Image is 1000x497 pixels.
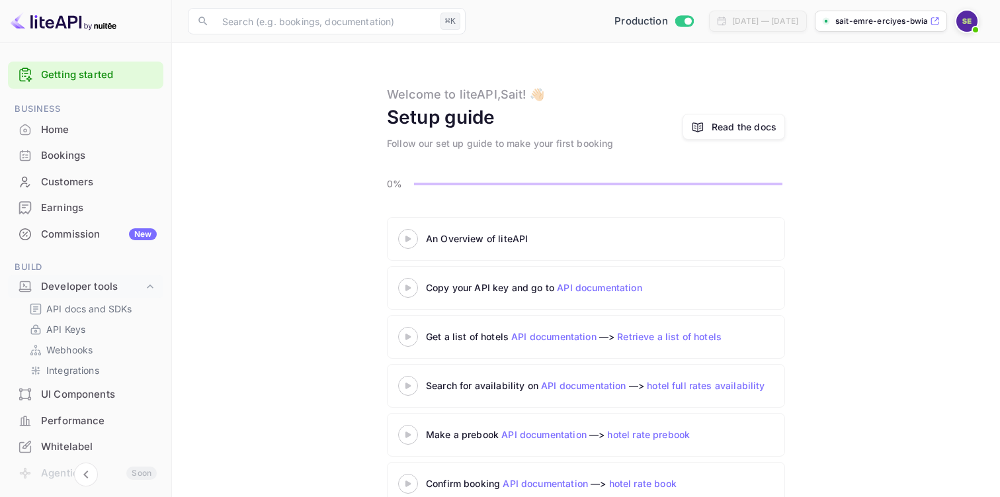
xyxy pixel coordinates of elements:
[41,387,157,402] div: UI Components
[8,260,163,275] span: Build
[387,103,495,131] div: Setup guide
[8,382,163,406] a: UI Components
[387,85,544,103] div: Welcome to liteAPI, Sait ! 👋🏻
[541,380,626,391] a: API documentation
[712,120,776,134] a: Read the docs
[609,478,677,489] a: hotel rate book
[511,331,597,342] a: API documentation
[557,282,642,293] a: API documentation
[607,429,690,440] a: hotel rate prebook
[46,302,132,316] p: API docs and SDKs
[503,478,588,489] a: API documentation
[8,143,163,169] div: Bookings
[426,379,889,392] div: Search for availability on —>
[41,201,157,216] div: Earnings
[41,439,157,455] div: Whitelabel
[426,330,757,343] div: Get a list of hotels —>
[426,281,757,294] div: Copy your API key and go to
[387,177,410,191] p: 0%
[11,11,116,32] img: LiteAPI logo
[617,331,722,342] a: Retrieve a list of hotels
[956,11,978,32] img: Sait Emre Erciyes
[41,148,157,163] div: Bookings
[387,136,614,150] div: Follow our set up guide to make your first booking
[683,114,785,140] a: Read the docs
[8,143,163,167] a: Bookings
[74,463,98,486] button: Collapse navigation
[29,322,153,336] a: API Keys
[8,117,163,142] a: Home
[8,195,163,221] div: Earnings
[647,380,765,391] a: hotel full rates availability
[41,122,157,138] div: Home
[8,434,163,459] a: Whitelabel
[41,227,157,242] div: Commission
[426,476,757,490] div: Confirm booking —>
[8,222,163,248] div: CommissionNew
[8,408,163,434] div: Performance
[8,62,163,89] div: Getting started
[8,222,163,246] a: CommissionNew
[46,363,99,377] p: Integrations
[24,340,158,359] div: Webhooks
[8,382,163,408] div: UI Components
[46,322,85,336] p: API Keys
[41,414,157,429] div: Performance
[8,117,163,143] div: Home
[46,343,93,357] p: Webhooks
[501,429,587,440] a: API documentation
[41,68,157,83] a: Getting started
[8,169,163,195] div: Customers
[426,232,757,246] div: An Overview of liteAPI
[426,428,757,441] div: Make a prebook —>
[8,408,163,433] a: Performance
[614,14,668,29] span: Production
[29,363,153,377] a: Integrations
[440,13,460,30] div: ⌘K
[29,302,153,316] a: API docs and SDKs
[24,361,158,380] div: Integrations
[8,434,163,460] div: Whitelabel
[8,195,163,220] a: Earnings
[24,320,158,339] div: API Keys
[214,8,435,34] input: Search (e.g. bookings, documentation)
[835,15,927,27] p: sait-emre-erciyes-bwia...
[609,14,698,29] div: Switch to Sandbox mode
[41,279,144,294] div: Developer tools
[24,299,158,318] div: API docs and SDKs
[41,175,157,190] div: Customers
[29,343,153,357] a: Webhooks
[8,102,163,116] span: Business
[8,169,163,194] a: Customers
[129,228,157,240] div: New
[8,275,163,298] div: Developer tools
[732,15,798,27] div: [DATE] — [DATE]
